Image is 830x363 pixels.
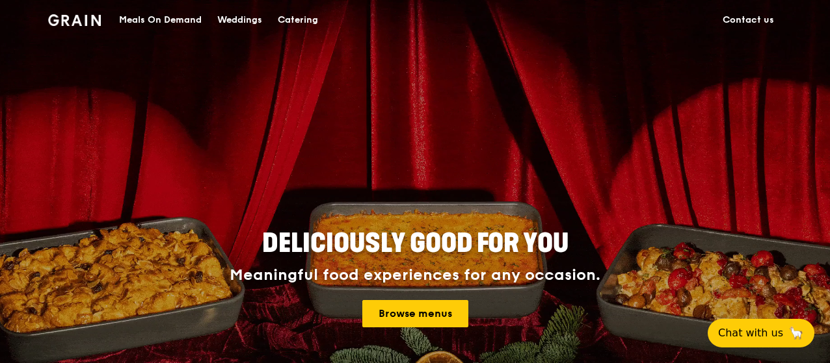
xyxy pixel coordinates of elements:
a: Browse menus [362,300,468,327]
a: Catering [270,1,326,40]
div: Catering [278,1,318,40]
a: Contact us [715,1,782,40]
button: Chat with us🦙 [708,319,814,347]
span: Chat with us [718,325,783,341]
span: 🦙 [788,325,804,341]
img: Grain [48,14,101,26]
div: Meaningful food experiences for any occasion. [181,266,649,284]
div: Weddings [217,1,262,40]
a: Weddings [209,1,270,40]
span: Deliciously good for you [262,228,569,259]
div: Meals On Demand [119,1,202,40]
